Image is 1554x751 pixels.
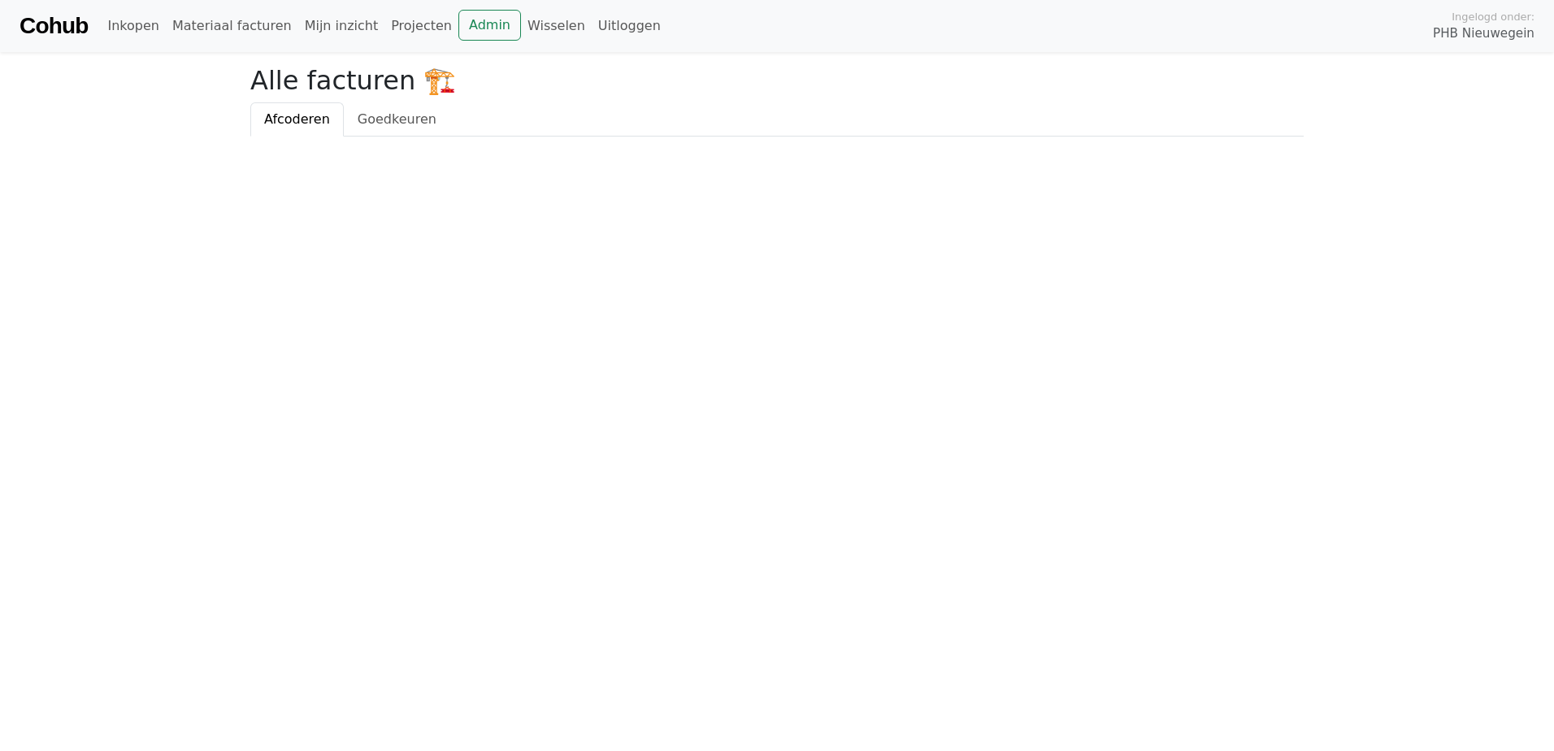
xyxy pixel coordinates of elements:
a: Afcoderen [250,102,344,137]
a: Projecten [384,10,458,42]
a: Inkopen [101,10,165,42]
span: PHB Nieuwegein [1433,24,1534,43]
span: Afcoderen [264,111,330,127]
span: Ingelogd onder: [1452,9,1534,24]
a: Cohub [20,7,88,46]
a: Wisselen [521,10,592,42]
a: Mijn inzicht [298,10,385,42]
a: Uitloggen [592,10,667,42]
h2: Alle facturen 🏗️ [250,65,1304,96]
a: Goedkeuren [344,102,450,137]
span: Goedkeuren [358,111,436,127]
a: Admin [458,10,521,41]
a: Materiaal facturen [166,10,298,42]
